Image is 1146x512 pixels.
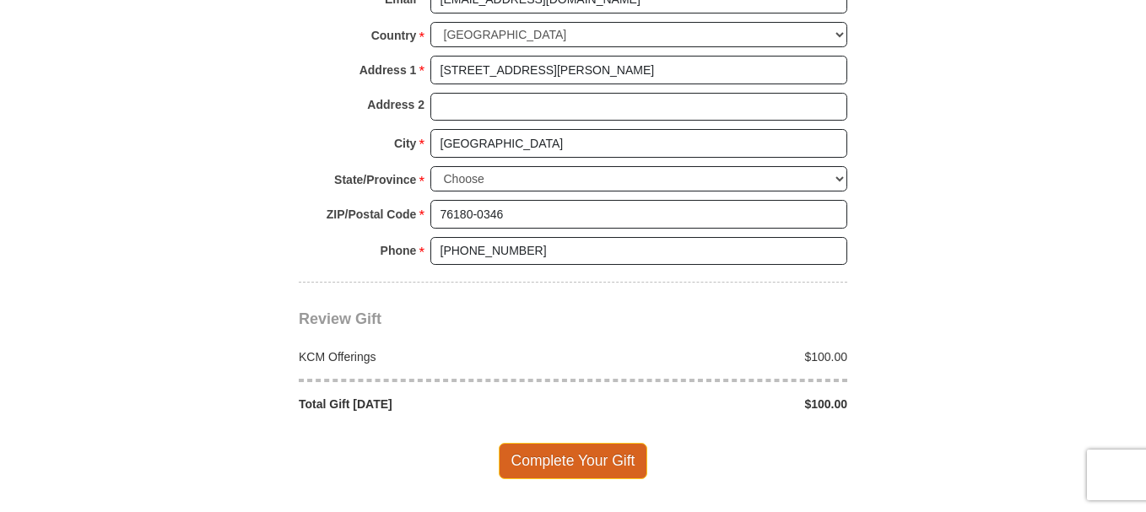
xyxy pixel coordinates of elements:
div: Total Gift [DATE] [290,396,574,412]
strong: City [394,132,416,155]
strong: State/Province [334,168,416,191]
strong: Address 1 [359,58,417,82]
strong: ZIP/Postal Code [327,202,417,226]
strong: Phone [381,239,417,262]
span: Complete Your Gift [499,443,648,478]
div: $100.00 [573,348,857,365]
span: Review Gift [299,310,381,327]
div: KCM Offerings [290,348,574,365]
div: $100.00 [573,396,857,412]
strong: Address 2 [367,93,424,116]
strong: Country [371,24,417,47]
